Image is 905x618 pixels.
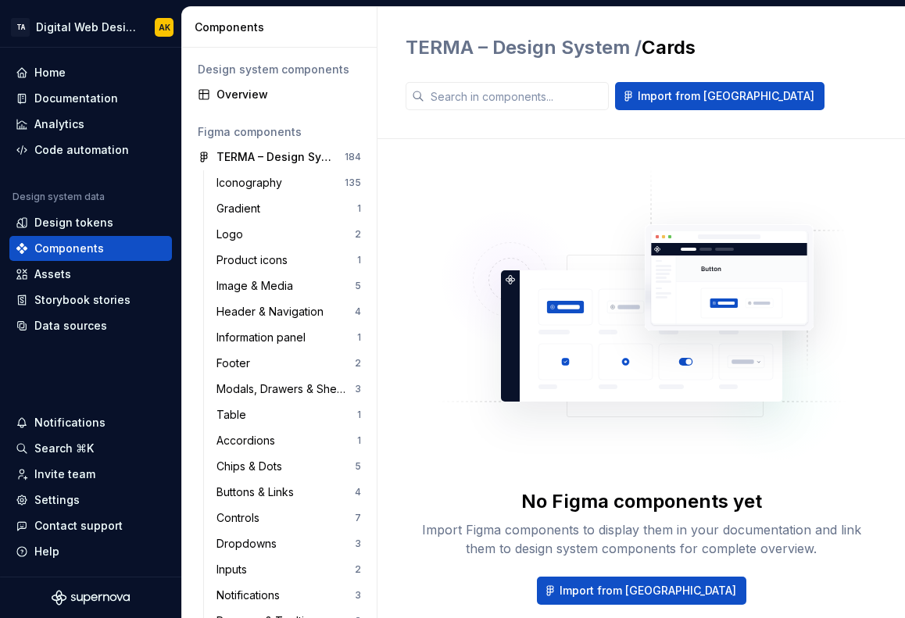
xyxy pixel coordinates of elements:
a: Dropdowns3 [210,531,367,556]
div: 5 [355,460,361,473]
a: Settings [9,488,172,513]
div: 135 [345,177,361,189]
div: 4 [355,305,361,318]
div: 3 [355,383,361,395]
div: Image & Media [216,278,299,294]
div: Figma components [198,124,361,140]
a: Buttons & Links4 [210,480,367,505]
div: 1 [357,202,361,215]
div: Components [195,20,370,35]
div: Design system components [198,62,361,77]
button: Search ⌘K [9,436,172,461]
a: Iconography135 [210,170,367,195]
div: Inputs [216,562,253,577]
div: Overview [216,87,361,102]
div: 2 [355,563,361,576]
a: Design tokens [9,210,172,235]
div: 1 [357,434,361,447]
h2: Cards [406,35,696,60]
div: Notifications [216,588,286,603]
a: Image & Media5 [210,273,367,298]
div: Buttons & Links [216,484,300,500]
a: Code automation [9,138,172,163]
a: Data sources [9,313,172,338]
input: Search in components... [424,82,609,110]
div: AK [159,21,170,34]
a: Modals, Drawers & Sheets3 [210,377,367,402]
a: Components [9,236,172,261]
button: Import from [GEOGRAPHIC_DATA] [615,82,825,110]
a: Notifications3 [210,583,367,608]
div: Accordions [216,433,281,448]
div: Code automation [34,142,129,158]
a: Overview [191,82,367,107]
div: Settings [34,492,80,508]
button: Notifications [9,410,172,435]
div: Product icons [216,252,294,268]
a: Assets [9,262,172,287]
a: Gradient1 [210,196,367,221]
div: TA [11,18,30,37]
div: 3 [355,538,361,550]
a: Product icons1 [210,248,367,273]
div: Assets [34,266,71,282]
a: Logo2 [210,222,367,247]
a: Storybook stories [9,288,172,313]
button: Help [9,539,172,564]
div: 2 [355,228,361,241]
a: Home [9,60,172,85]
button: Contact support [9,513,172,538]
svg: Supernova Logo [52,590,130,605]
div: Modals, Drawers & Sheets [216,381,355,397]
div: Information panel [216,330,312,345]
div: Analytics [34,116,84,132]
span: Import from [GEOGRAPHIC_DATA] [560,583,736,598]
button: Import from [GEOGRAPHIC_DATA] [537,577,746,605]
div: Storybook stories [34,292,131,308]
div: 4 [355,486,361,498]
a: Accordions1 [210,428,367,453]
div: Footer [216,355,256,371]
a: Documentation [9,86,172,111]
div: Dropdowns [216,536,283,552]
div: 1 [357,254,361,266]
a: Invite team [9,462,172,487]
div: 2 [355,357,361,370]
div: Logo [216,227,249,242]
div: 1 [357,409,361,421]
div: Design tokens [34,215,113,230]
a: Inputs2 [210,557,367,582]
a: Analytics [9,112,172,137]
div: Digital Web Design [36,20,136,35]
div: 184 [345,151,361,163]
div: Documentation [34,91,118,106]
div: 7 [355,512,361,524]
div: 3 [355,589,361,602]
a: Chips & Dots5 [210,454,367,479]
span: TERMA – Design System / [406,36,642,59]
a: Controls7 [210,505,367,530]
div: 1 [357,331,361,344]
div: Iconography [216,175,288,191]
div: TERMA – Design System [216,149,333,165]
button: TADigital Web DesignAK [3,10,178,44]
div: Components [34,241,104,256]
a: Table1 [210,402,367,427]
span: Import from [GEOGRAPHIC_DATA] [638,88,814,104]
div: Gradient [216,201,266,216]
div: Chips & Dots [216,459,288,474]
div: Home [34,65,66,80]
div: Header & Navigation [216,304,330,320]
div: Notifications [34,415,106,430]
div: Controls [216,510,266,526]
a: Header & Navigation4 [210,299,367,324]
div: Design system data [13,191,105,203]
div: Import Figma components to display them in your documentation and link them to design system comp... [406,520,877,558]
div: 5 [355,280,361,292]
a: Information panel1 [210,325,367,350]
div: Data sources [34,318,107,334]
div: Search ⌘K [34,441,94,456]
div: Contact support [34,518,123,534]
div: Table [216,407,252,423]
